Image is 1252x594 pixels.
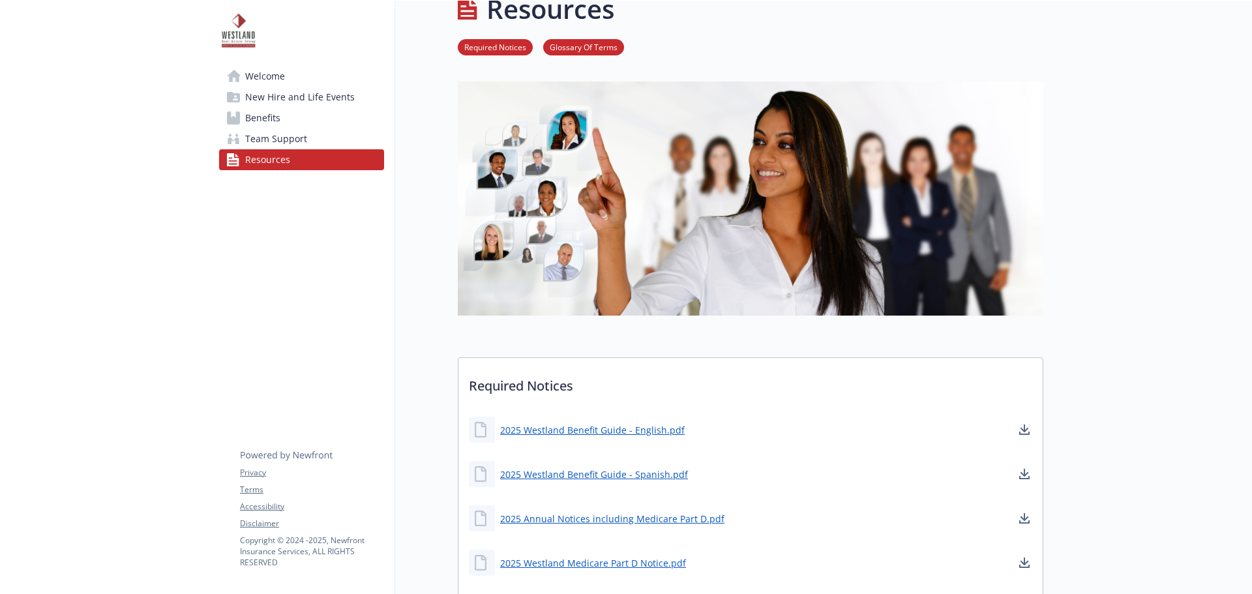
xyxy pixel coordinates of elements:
a: Benefits [219,108,384,128]
a: Welcome [219,66,384,87]
a: New Hire and Life Events [219,87,384,108]
a: 2025 Westland Medicare Part D Notice.pdf [500,556,686,570]
p: Required Notices [458,358,1043,406]
a: download document [1017,422,1032,438]
a: Glossary Of Terms [543,40,624,53]
a: 2025 Westland Benefit Guide - English.pdf [500,423,685,437]
span: Benefits [245,108,280,128]
span: Welcome [245,66,285,87]
a: Accessibility [240,501,383,512]
a: Team Support [219,128,384,149]
a: Privacy [240,467,383,479]
a: Resources [219,149,384,170]
a: download document [1017,511,1032,526]
p: Copyright © 2024 - 2025 , Newfront Insurance Services, ALL RIGHTS RESERVED [240,535,383,568]
a: download document [1017,555,1032,571]
span: New Hire and Life Events [245,87,355,108]
span: Resources [245,149,290,170]
a: Disclaimer [240,518,383,529]
a: Required Notices [458,40,533,53]
a: Terms [240,484,383,496]
a: 2025 Westland Benefit Guide - Spanish.pdf [500,468,688,481]
a: download document [1017,466,1032,482]
a: 2025 Annual Notices including Medicare Part D.pdf [500,512,724,526]
span: Team Support [245,128,307,149]
img: resources page banner [458,82,1043,316]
